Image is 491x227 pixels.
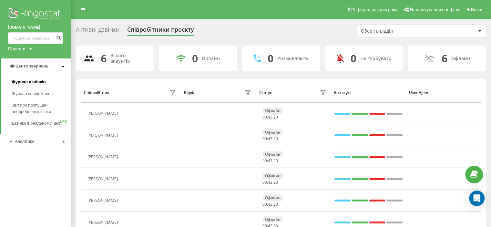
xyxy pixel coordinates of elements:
a: Центр звернень [1,58,71,74]
span: 00 [262,136,267,141]
div: : : [262,115,278,119]
span: 43 [268,180,272,185]
div: 0 [268,52,273,65]
span: 00 [262,201,267,207]
span: 43 [268,201,272,207]
span: 43 [268,158,272,163]
div: 0 [192,52,198,65]
a: Звіт про пропущені необроблені дзвінки [12,99,71,118]
div: Офлайн [262,195,283,201]
div: Статус [259,90,271,95]
div: [PERSON_NAME] [87,177,119,181]
span: 43 [268,114,272,120]
div: Офлайн [262,108,283,114]
div: Офлайн [262,151,283,157]
span: 20 [273,114,278,120]
div: [PERSON_NAME] [87,198,119,203]
div: [PERSON_NAME] [87,220,119,225]
span: 20 [273,201,278,207]
span: 00 [262,114,267,120]
div: : : [262,137,278,141]
span: 20 [273,158,278,163]
div: User Agent [409,90,478,95]
div: Розмовляють [277,56,309,61]
div: [PERSON_NAME] [87,155,119,159]
div: Відділ [184,90,195,95]
span: 20 [273,136,278,141]
div: Офлайн [262,173,283,179]
div: 0 [351,52,356,65]
div: Офлайн [262,216,283,222]
div: Open Intercom Messenger [469,191,485,206]
div: Не турбувати [360,56,392,61]
span: Звіт про пропущені необроблені дзвінки [12,102,68,115]
div: [PERSON_NAME] [87,133,119,138]
a: Журнал повідомлень [12,88,71,99]
div: 6 [101,52,107,65]
img: Ringostat logo [8,6,63,23]
span: Центр звернень [15,64,48,68]
span: Журнал дзвінків [12,79,46,85]
a: Журнал дзвінків [12,76,71,88]
div: Активні дзвінки [76,26,119,36]
div: Співробітник [84,90,109,95]
div: : : [262,180,278,185]
div: Співробітники проєкту [127,26,194,36]
span: 20 [273,180,278,185]
div: Всього акаунтів [110,53,146,64]
span: Дзвінки в реальному часі [12,120,60,127]
div: Офлайн [262,129,283,135]
div: Проекти [8,46,26,52]
span: 00 [262,158,267,163]
div: Оберіть відділ [361,28,438,34]
div: В статусі [334,90,403,95]
div: Офлайн [451,56,470,61]
span: Вихід [471,7,482,12]
div: Онлайн [202,56,220,61]
span: Журнал повідомлень [12,90,53,97]
span: Аналiтика [15,139,34,144]
div: [PERSON_NAME] [87,111,119,116]
a: Дзвінки в реальному часіNEW [12,118,71,129]
span: Реферальна програма [351,7,399,12]
span: 00 [262,180,267,185]
div: 6 [441,52,447,65]
span: 43 [268,136,272,141]
input: Пошук за номером [8,32,63,44]
div: : : [262,202,278,207]
a: [DOMAIN_NAME] [8,24,63,31]
div: : : [262,159,278,163]
span: Налаштування профілю [410,7,460,12]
